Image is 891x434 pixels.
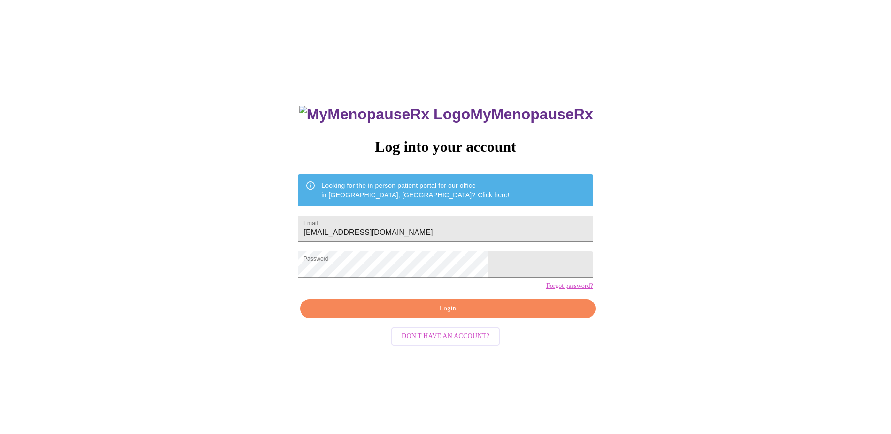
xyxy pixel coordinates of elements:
[299,106,470,123] img: MyMenopauseRx Logo
[299,106,593,123] h3: MyMenopauseRx
[298,138,593,155] h3: Log into your account
[402,331,489,342] span: Don't have an account?
[546,282,593,290] a: Forgot password?
[391,327,500,346] button: Don't have an account?
[321,177,510,203] div: Looking for the in person patient portal for our office in [GEOGRAPHIC_DATA], [GEOGRAPHIC_DATA]?
[300,299,595,318] button: Login
[311,303,584,315] span: Login
[478,191,510,199] a: Click here!
[389,332,502,340] a: Don't have an account?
